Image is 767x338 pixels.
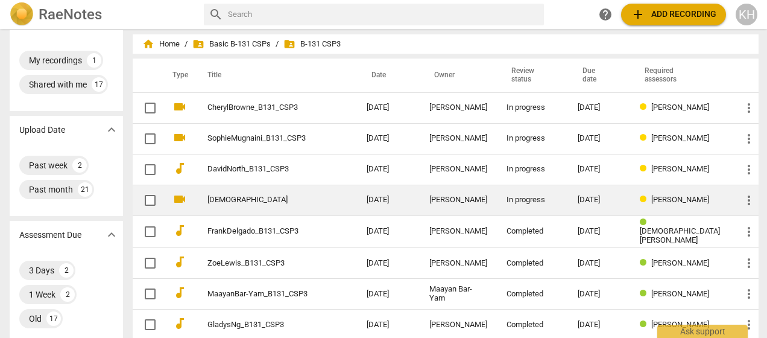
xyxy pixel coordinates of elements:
[357,154,420,185] td: [DATE]
[507,320,558,330] div: Completed
[60,287,75,302] div: 2
[172,255,187,269] span: audiotrack
[651,133,709,142] span: [PERSON_NAME]
[29,159,68,171] div: Past week
[429,227,487,236] div: [PERSON_NAME]
[46,311,61,326] div: 17
[657,325,748,338] div: Ask support
[357,279,420,310] td: [DATE]
[207,227,323,236] a: FrankDelgado_B131_CSP3
[578,196,620,205] div: [DATE]
[429,196,487,205] div: [PERSON_NAME]
[207,134,323,143] a: SophieMugnaini_B131_CSP3
[72,158,87,173] div: 2
[192,38,271,50] span: Basic B-131 CSPs
[163,59,193,92] th: Type
[92,77,106,92] div: 17
[598,7,613,22] span: help
[39,6,102,23] h2: RaeNotes
[742,162,756,177] span: more_vert
[578,103,620,112] div: [DATE]
[19,229,81,241] p: Assessment Due
[172,316,187,331] span: audiotrack
[357,185,420,215] td: [DATE]
[207,259,323,268] a: ZoeLewis_B131_CSP3
[276,40,279,49] span: /
[29,264,54,276] div: 3 Days
[172,223,187,238] span: audiotrack
[103,226,121,244] button: Show more
[29,289,55,301] div: 1 Week
[578,290,620,299] div: [DATE]
[207,165,323,174] a: DavidNorth_B131_CSP3
[640,133,651,142] span: Review status: in progress
[142,38,180,50] span: Home
[357,248,420,279] td: [DATE]
[640,320,651,329] span: Review status: completed
[651,320,709,329] span: [PERSON_NAME]
[59,263,74,278] div: 2
[429,134,487,143] div: [PERSON_NAME]
[228,5,539,24] input: Search
[651,103,709,112] span: [PERSON_NAME]
[578,259,620,268] div: [DATE]
[507,134,558,143] div: In progress
[640,195,651,204] span: Review status: in progress
[29,78,87,91] div: Shared with me
[172,161,187,176] span: audiotrack
[742,101,756,115] span: more_vert
[357,59,420,92] th: Date
[78,182,92,197] div: 21
[651,164,709,173] span: [PERSON_NAME]
[283,38,341,50] span: B-131 CSP3
[207,320,323,330] a: GladysNg_B131_CSP3
[507,290,558,299] div: Completed
[185,40,188,49] span: /
[19,124,65,136] p: Upload Date
[207,103,323,112] a: CherylBrowne_B131_CSP3
[357,92,420,123] td: [DATE]
[507,227,558,236] div: Completed
[568,59,630,92] th: Due date
[104,123,119,137] span: expand_more
[742,287,756,301] span: more_vert
[209,7,223,22] span: search
[357,215,420,248] td: [DATE]
[631,7,716,22] span: Add recording
[29,54,82,66] div: My recordings
[621,4,726,25] button: Upload
[736,4,757,25] button: KH
[429,320,487,330] div: [PERSON_NAME]
[207,196,323,205] a: [DEMOGRAPHIC_DATA]
[172,285,187,300] span: audiotrack
[595,4,616,25] a: Help
[742,193,756,208] span: more_vert
[630,59,732,92] th: Required assessors
[87,53,101,68] div: 1
[578,165,620,174] div: [DATE]
[507,196,558,205] div: In progress
[29,313,42,325] div: Old
[104,228,119,242] span: expand_more
[578,227,620,236] div: [DATE]
[742,225,756,239] span: more_vert
[429,259,487,268] div: [PERSON_NAME]
[192,38,204,50] span: folder_shared
[640,226,720,244] span: [DEMOGRAPHIC_DATA][PERSON_NAME]
[742,317,756,332] span: more_vert
[497,59,568,92] th: Review status
[10,2,34,27] img: Logo
[507,259,558,268] div: Completed
[507,165,558,174] div: In progress
[578,320,620,330] div: [DATE]
[29,183,73,196] div: Past month
[429,165,487,174] div: [PERSON_NAME]
[742,256,756,270] span: more_vert
[429,285,487,303] div: Maayan Bar-Yam
[640,103,651,112] span: Review status: in progress
[103,121,121,139] button: Show more
[357,123,420,154] td: [DATE]
[640,289,651,298] span: Review status: completed
[507,103,558,112] div: In progress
